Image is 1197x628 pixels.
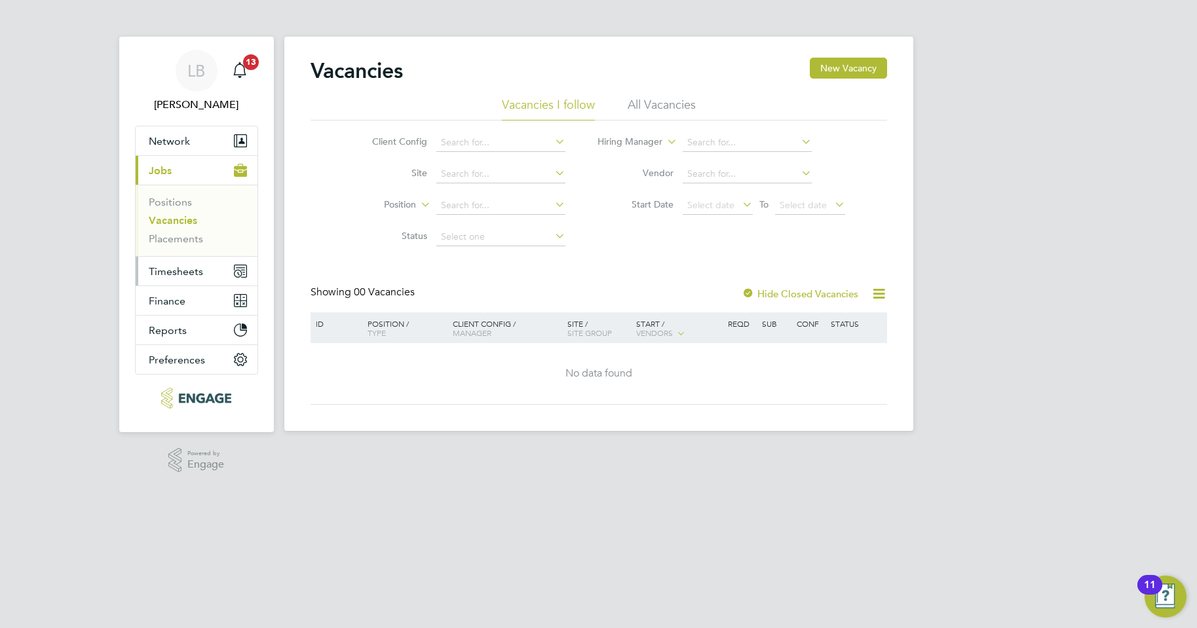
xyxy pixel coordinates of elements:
[135,97,258,113] span: Laura Badcock
[810,58,887,79] button: New Vacancy
[313,312,358,335] div: ID
[633,312,725,345] div: Start /
[227,50,253,92] a: 13
[149,214,197,227] a: Vacancies
[449,312,564,344] div: Client Config /
[136,316,257,344] button: Reports
[311,286,417,299] div: Showing
[827,312,884,335] div: Status
[628,97,696,120] li: All Vacancies
[149,324,187,337] span: Reports
[502,97,595,120] li: Vacancies I follow
[313,367,885,380] div: No data found
[149,265,203,278] span: Timesheets
[354,286,415,299] span: 00 Vacancies
[567,327,612,338] span: Site Group
[187,459,224,470] span: Engage
[341,198,416,212] label: Position
[187,448,224,459] span: Powered by
[352,230,427,242] label: Status
[598,198,674,210] label: Start Date
[311,58,403,84] h2: Vacancies
[352,167,427,179] label: Site
[352,136,427,147] label: Client Config
[161,388,231,409] img: xede-logo-retina.png
[687,199,734,211] span: Select date
[136,126,257,155] button: Network
[1145,576,1187,618] button: Open Resource Center, 11 new notifications
[793,312,827,335] div: Conf
[358,312,449,344] div: Position /
[136,345,257,374] button: Preferences
[587,136,662,149] label: Hiring Manager
[149,295,185,307] span: Finance
[119,37,274,432] nav: Main navigation
[149,196,192,208] a: Positions
[636,327,673,338] span: Vendors
[436,196,565,215] input: Search for...
[149,354,205,366] span: Preferences
[780,199,827,211] span: Select date
[683,165,812,183] input: Search for...
[149,164,172,177] span: Jobs
[436,165,565,183] input: Search for...
[683,134,812,152] input: Search for...
[755,196,772,213] span: To
[168,448,224,473] a: Powered byEngage
[598,167,674,179] label: Vendor
[436,134,565,152] input: Search for...
[136,257,257,286] button: Timesheets
[1144,585,1156,602] div: 11
[136,156,257,185] button: Jobs
[149,135,190,147] span: Network
[453,327,491,338] span: Manager
[187,62,205,79] span: LB
[564,312,633,344] div: Site /
[742,287,858,300] label: Hide Closed Vacancies
[725,312,759,335] div: Reqd
[243,54,259,70] span: 13
[135,388,258,409] a: Go to home page
[759,312,793,335] div: Sub
[436,228,565,246] input: Select one
[368,327,386,338] span: Type
[136,286,257,315] button: Finance
[149,232,203,245] a: Placements
[136,185,257,256] div: Jobs
[135,50,258,113] a: LB[PERSON_NAME]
